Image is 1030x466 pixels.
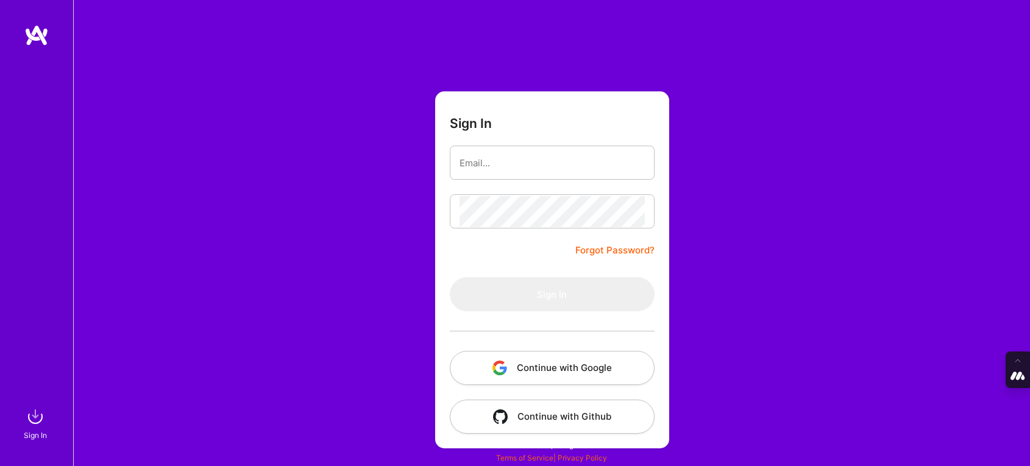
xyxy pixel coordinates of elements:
[450,400,655,434] button: Continue with Github
[23,404,48,429] img: sign in
[492,361,507,375] img: icon
[575,243,655,258] a: Forgot Password?
[73,429,1030,460] div: © 2025 ATeams Inc., All rights reserved.
[450,351,655,385] button: Continue with Google
[24,429,47,442] div: Sign In
[26,404,48,442] a: sign inSign In
[460,147,645,178] input: Email...
[558,453,607,462] a: Privacy Policy
[24,24,49,46] img: logo
[450,277,655,311] button: Sign In
[496,453,553,462] a: Terms of Service
[450,116,492,131] h3: Sign In
[496,453,607,462] span: |
[493,409,508,424] img: icon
